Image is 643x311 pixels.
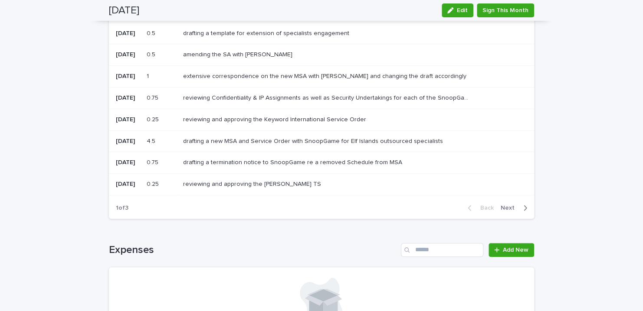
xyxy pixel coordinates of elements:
[109,4,139,17] h2: [DATE]
[442,3,473,17] button: Edit
[147,114,161,123] p: 0.25
[183,157,404,166] p: drafting a termination notice to SnoopGame re a removed Schedule from MSA
[457,7,468,13] span: Edit
[109,244,397,256] h1: Expenses
[183,93,474,102] p: reviewing Confidentiality & IP Assignments as well as Security Undertakings for each of the Snoop...
[109,44,534,66] tr: [DATE]0.50.5 amending the SA with [PERSON_NAME]amending the SA with [PERSON_NAME]
[401,243,483,257] input: Search
[475,205,494,211] span: Back
[116,51,140,58] p: [DATE]
[503,247,528,253] span: Add New
[183,71,468,80] p: extensive correspondence on the new MSA with [PERSON_NAME] and changing the draft accordingly
[109,66,534,87] tr: [DATE]11 extensive correspondence on the new MSA with [PERSON_NAME] and changing the draft accord...
[183,49,294,58] p: amending the SA with [PERSON_NAME]
[116,138,140,145] p: [DATE]
[116,94,140,102] p: [DATE]
[116,116,140,123] p: [DATE]
[183,179,323,188] p: reviewing and approving the [PERSON_NAME] TS
[147,93,160,102] p: 0.75
[147,179,161,188] p: 0.25
[109,174,534,195] tr: [DATE]0.250.25 reviewing and approving the [PERSON_NAME] TSreviewing and approving the [PERSON_NA...
[116,73,140,80] p: [DATE]
[109,23,534,44] tr: [DATE]0.50.5 drafting a template for extension of specialists engagementdrafting a template for e...
[147,28,157,37] p: 0.5
[497,204,534,212] button: Next
[461,204,497,212] button: Back
[482,6,528,15] span: Sign This Month
[183,28,351,37] p: drafting a template for extension of specialists engagement
[501,205,520,211] span: Next
[109,130,534,152] tr: [DATE]4.54.5 drafting a new MSA and Service Order with SnoopGame for Elf Islands outsourced speci...
[489,243,534,257] a: Add New
[109,109,534,130] tr: [DATE]0.250.25 reviewing and approving the Keyword International Service Orderreviewing and appro...
[109,87,534,109] tr: [DATE]0.750.75 reviewing Confidentiality & IP Assignments as well as Security Undertakings for ea...
[109,198,135,219] p: 1 of 3
[116,30,140,37] p: [DATE]
[477,3,534,17] button: Sign This Month
[147,49,157,58] p: 0.5
[109,152,534,174] tr: [DATE]0.750.75 drafting a termination notice to SnoopGame re a removed Schedule from MSAdrafting ...
[183,114,368,123] p: reviewing and approving the Keyword International Service Order
[147,71,151,80] p: 1
[147,136,157,145] p: 4.5
[147,157,160,166] p: 0.75
[183,136,444,145] p: drafting a new MSA and Service Order with SnoopGame for Elf Islands outsourced specialists
[116,159,140,166] p: [DATE]
[116,181,140,188] p: [DATE]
